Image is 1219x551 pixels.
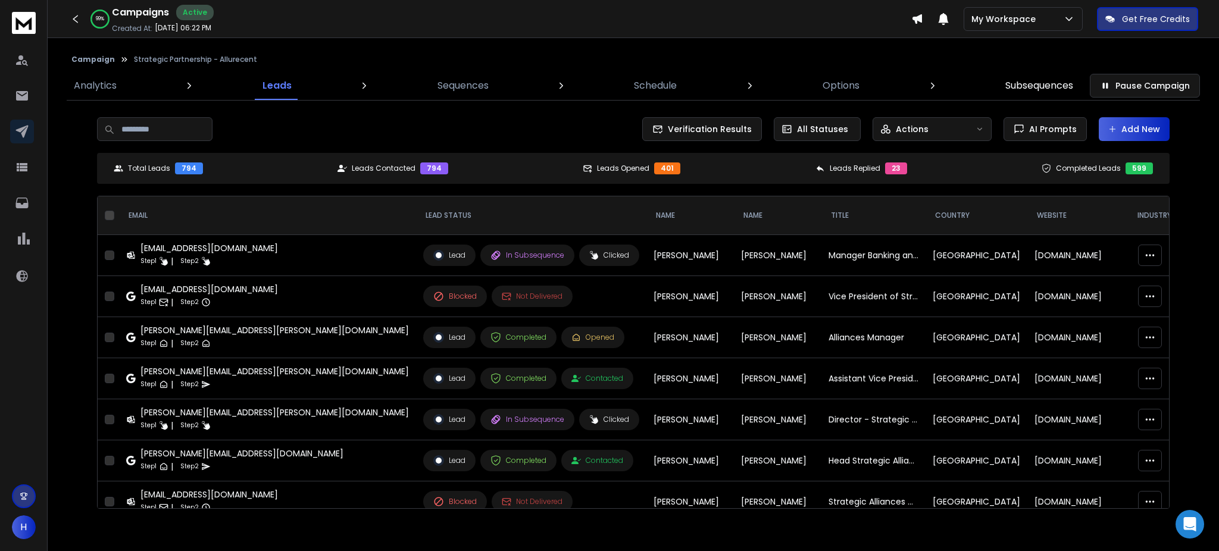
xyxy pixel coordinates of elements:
[433,455,465,466] div: Lead
[821,276,926,317] td: Vice President of Strategic Alliances
[420,162,448,174] div: 794
[926,196,1027,235] th: country
[821,481,926,522] td: Strategic Alliances Manager || nStore || ONDC
[634,79,677,93] p: Schedule
[74,79,117,93] p: Analytics
[1122,13,1190,25] p: Get Free Credits
[490,373,546,384] div: Completed
[663,123,752,135] span: Verification Results
[821,440,926,481] td: Head Strategic Alliances & Channels
[140,365,409,377] div: [PERSON_NAME][EMAIL_ADDRESS][PERSON_NAME][DOMAIN_NAME]
[1027,317,1128,358] td: [DOMAIN_NAME]
[176,5,214,20] div: Active
[437,79,489,93] p: Sequences
[1056,164,1121,173] p: Completed Leads
[734,440,821,481] td: [PERSON_NAME]
[998,71,1080,100] a: Subsequences
[821,399,926,440] td: Director - Strategic Alliances & Channel Development
[821,235,926,276] td: Manager Banking and Strategic Alliances South
[171,502,173,514] p: |
[646,276,734,317] td: [PERSON_NAME]
[67,71,124,100] a: Analytics
[433,414,465,425] div: Lead
[734,481,821,522] td: [PERSON_NAME]
[885,162,907,174] div: 23
[1126,162,1153,174] div: 599
[734,358,821,399] td: [PERSON_NAME]
[1027,399,1128,440] td: [DOMAIN_NAME]
[646,358,734,399] td: [PERSON_NAME]
[821,196,926,235] th: title
[734,276,821,317] td: [PERSON_NAME]
[180,378,199,390] p: Step 2
[171,255,173,267] p: |
[255,71,299,100] a: Leads
[433,373,465,384] div: Lead
[112,24,152,33] p: Created At:
[433,291,477,302] div: Blocked
[571,456,623,465] div: Contacted
[171,296,173,308] p: |
[180,461,199,472] p: Step 2
[646,235,734,276] td: [PERSON_NAME]
[926,276,1027,317] td: [GEOGRAPHIC_DATA]
[140,461,157,472] p: Step 1
[180,337,199,349] p: Step 2
[433,496,477,507] div: Blocked
[175,162,203,174] div: 794
[12,515,36,539] button: H
[1027,358,1128,399] td: [DOMAIN_NAME]
[433,250,465,261] div: Lead
[140,419,157,431] p: Step 1
[128,164,170,173] p: Total Leads
[926,481,1027,522] td: [GEOGRAPHIC_DATA]
[926,358,1027,399] td: [GEOGRAPHIC_DATA]
[140,406,409,418] div: [PERSON_NAME][EMAIL_ADDRESS][PERSON_NAME][DOMAIN_NAME]
[646,317,734,358] td: [PERSON_NAME]
[1005,79,1073,93] p: Subsequences
[490,455,546,466] div: Completed
[490,332,546,343] div: Completed
[1027,440,1128,481] td: [DOMAIN_NAME]
[627,71,684,100] a: Schedule
[140,283,278,295] div: [EMAIL_ADDRESS][DOMAIN_NAME]
[180,502,199,514] p: Step 2
[262,79,292,93] p: Leads
[896,123,929,135] p: Actions
[140,502,157,514] p: Step 1
[96,15,104,23] p: 99 %
[502,292,562,301] div: Not Delivered
[1027,481,1128,522] td: [DOMAIN_NAME]
[597,164,649,173] p: Leads Opened
[589,415,629,424] div: Clicked
[1024,123,1077,135] span: AI Prompts
[71,55,115,64] button: Campaign
[119,196,416,235] th: EMAIL
[646,196,734,235] th: NAME
[180,296,199,308] p: Step 2
[140,255,157,267] p: Step 1
[1176,510,1204,539] div: Open Intercom Messenger
[171,337,173,349] p: |
[1027,276,1128,317] td: [DOMAIN_NAME]
[433,332,465,343] div: Lead
[1027,196,1128,235] th: website
[926,440,1027,481] td: [GEOGRAPHIC_DATA]
[926,317,1027,358] td: [GEOGRAPHIC_DATA]
[734,196,821,235] th: name
[646,481,734,522] td: [PERSON_NAME]
[797,123,848,135] p: All Statuses
[1004,117,1087,141] button: AI Prompts
[815,71,867,100] a: Options
[1099,117,1170,141] button: Add New
[830,164,880,173] p: Leads Replied
[180,255,199,267] p: Step 2
[180,419,199,431] p: Step 2
[140,296,157,308] p: Step 1
[971,13,1040,25] p: My Workspace
[734,235,821,276] td: [PERSON_NAME]
[926,399,1027,440] td: [GEOGRAPHIC_DATA]
[734,317,821,358] td: [PERSON_NAME]
[642,117,762,141] button: Verification Results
